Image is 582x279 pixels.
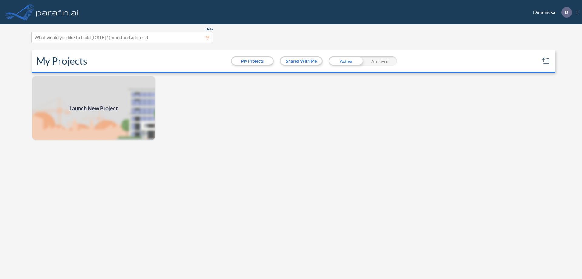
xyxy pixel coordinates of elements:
[32,75,156,141] a: Launch New Project
[329,56,363,66] div: Active
[35,6,80,18] img: logo
[524,7,577,18] div: Dinamicka
[232,57,273,65] button: My Projects
[281,57,322,65] button: Shared With Me
[32,75,156,141] img: add
[206,27,213,32] span: Beta
[541,56,550,66] button: sort
[36,55,87,67] h2: My Projects
[363,56,397,66] div: Archived
[69,104,118,112] span: Launch New Project
[565,9,568,15] p: D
